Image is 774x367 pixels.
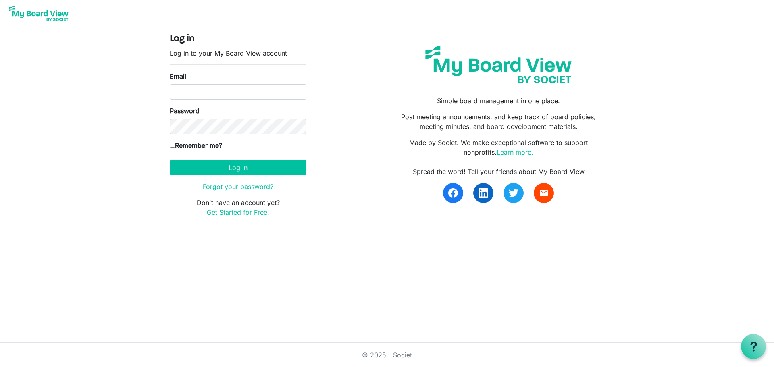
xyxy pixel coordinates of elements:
input: Remember me? [170,143,175,148]
a: © 2025 - Societ [362,351,412,359]
img: facebook.svg [448,188,458,198]
button: Log in [170,160,306,175]
label: Remember me? [170,141,222,150]
p: Simple board management in one place. [393,96,604,106]
p: Made by Societ. We make exceptional software to support nonprofits. [393,138,604,157]
span: email [539,188,549,198]
h4: Log in [170,33,306,45]
img: twitter.svg [509,188,518,198]
a: Get Started for Free! [207,208,269,216]
img: linkedin.svg [479,188,488,198]
label: Email [170,71,186,81]
a: Learn more. [497,148,533,156]
a: email [534,183,554,203]
p: Don't have an account yet? [170,198,306,217]
img: my-board-view-societ.svg [419,40,578,89]
p: Post meeting announcements, and keep track of board policies, meeting minutes, and board developm... [393,112,604,131]
img: My Board View Logo [6,3,71,23]
label: Password [170,106,200,116]
a: Forgot your password? [203,182,273,191]
div: Spread the word! Tell your friends about My Board View [393,167,604,176]
p: Log in to your My Board View account [170,48,306,58]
